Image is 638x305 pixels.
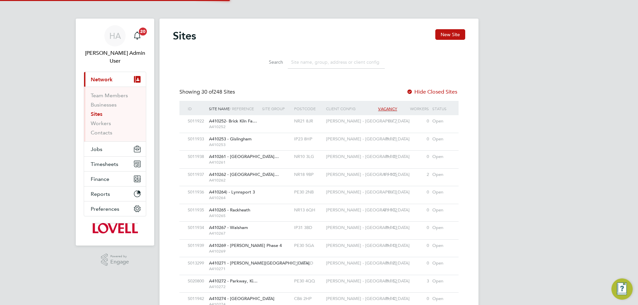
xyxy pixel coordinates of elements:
[261,101,292,116] div: Site Group
[431,222,452,234] div: Open
[101,254,129,266] a: Powered byEngage
[84,157,146,171] button: Timesheets
[91,191,110,197] span: Reports
[186,275,452,280] a: S020800A410272 - Parkway, Ki… A410272PE30 4QQ[PERSON_NAME] - [GEOGRAPHIC_DATA]0 / 523Open
[91,206,119,212] span: Preferences
[186,101,207,116] div: ID
[84,172,146,186] button: Finance
[431,257,452,269] div: Open
[91,92,128,99] a: Team Members
[209,225,248,230] span: A410267 - Walsham
[209,231,259,236] span: A410267
[431,275,452,287] div: Open
[292,240,324,252] div: PE30 5GA
[209,160,259,165] span: A410261
[207,101,261,116] div: Site Name
[110,259,129,265] span: Engage
[367,240,399,252] div: 0 / 18
[367,169,399,181] div: 1 / 105
[209,296,274,301] span: A410274 - [GEOGRAPHIC_DATA]
[209,207,250,213] span: A410265 - Rackheath
[91,76,113,83] span: Network
[399,186,431,198] div: 0
[91,146,102,152] span: Jobs
[209,278,258,284] span: A410272 - Parkway, Ki…
[84,187,146,201] button: Reports
[326,225,410,230] span: [PERSON_NAME] - [GEOGRAPHIC_DATA]
[367,204,399,216] div: 0 / 102
[186,239,452,245] a: S011939A410269 - [PERSON_NAME] Phase 4 A410269PE30 5GA[PERSON_NAME] - [GEOGRAPHIC_DATA]0 / 180Open
[186,169,207,181] div: S011937
[292,293,324,305] div: CB6 2HP
[186,115,452,120] a: S011922A410252- Brick Kiln Fa… A410252NR21 8JR[PERSON_NAME] - [GEOGRAPHIC_DATA]0 / 70Open
[92,223,138,234] img: lovell-logo-retina.png
[431,151,452,163] div: Open
[288,56,385,69] input: Site name, group, address or client config
[209,266,259,271] span: A410271
[186,150,452,156] a: S011938A410261 - [GEOGRAPHIC_DATA]… A410261NR10 3LG[PERSON_NAME] - [GEOGRAPHIC_DATA]0 / 390Open
[186,133,207,145] div: S011933
[84,201,146,216] button: Preferences
[399,204,431,216] div: 0
[209,243,282,248] span: A410269 - [PERSON_NAME] Phase 4
[186,275,207,287] div: S020800
[186,222,207,234] div: S011934
[209,213,259,218] span: A410265
[84,142,146,156] button: Jobs
[399,275,431,287] div: 3
[209,249,259,254] span: A410269
[139,28,147,36] span: 20
[186,221,452,227] a: S011934A410267 - Walsham A410267IP31 3BD[PERSON_NAME] - [GEOGRAPHIC_DATA]0 / 430Open
[431,169,452,181] div: Open
[91,102,117,108] a: Businesses
[435,29,465,40] button: New Site
[186,133,452,138] a: S011933A410253 - Gislingham A410253IP23 8HP[PERSON_NAME] - [GEOGRAPHIC_DATA]0 / 210Open
[431,186,452,198] div: Open
[186,186,207,198] div: S011936
[131,25,144,46] a: 20
[209,154,279,159] span: A410261 - [GEOGRAPHIC_DATA]…
[253,59,283,65] label: Search
[91,161,118,167] span: Timesheets
[173,29,196,42] h2: Sites
[431,240,452,252] div: Open
[292,222,324,234] div: IP31 3BD
[367,293,399,305] div: 0 / 41
[84,49,146,65] span: Hays Admin User
[186,168,452,174] a: S011937A410262 - [GEOGRAPHIC_DATA]… A410262NR18 9BP[PERSON_NAME] - [GEOGRAPHIC_DATA]1 / 1052Open
[209,142,259,147] span: A410253
[367,257,399,269] div: 0 / 20
[399,257,431,269] div: 0
[292,115,324,127] div: NR21 8JR
[209,124,259,129] span: A410252
[399,101,431,116] div: Workers
[186,257,207,269] div: S013299
[209,195,259,200] span: A410264
[399,222,431,234] div: 0
[292,101,324,116] div: Postcode
[326,136,410,142] span: [PERSON_NAME] - [GEOGRAPHIC_DATA]
[399,169,431,181] div: 2
[84,87,146,141] div: Network
[367,133,399,145] div: 0 / 21
[326,154,410,159] span: [PERSON_NAME] - [GEOGRAPHIC_DATA]
[186,151,207,163] div: S011938
[179,89,236,96] div: Showing
[292,133,324,145] div: IP23 8HP
[431,204,452,216] div: Open
[186,204,207,216] div: S011935
[326,207,410,213] span: [PERSON_NAME] - [GEOGRAPHIC_DATA]
[186,240,207,252] div: S011939
[109,32,121,40] span: HA
[186,292,452,298] a: S011942A410274 - [GEOGRAPHIC_DATA] A410274CB6 2HP[PERSON_NAME] - [GEOGRAPHIC_DATA]0 / 410Open
[326,172,410,177] span: [PERSON_NAME] - [GEOGRAPHIC_DATA]
[367,222,399,234] div: 0 / 43
[378,106,397,112] span: Vacancy
[209,178,259,183] span: A410262
[399,293,431,305] div: 0
[399,240,431,252] div: 0
[367,115,399,127] div: 0 / 7
[209,189,255,195] span: A410264) - Lynnsport 3
[326,296,410,301] span: [PERSON_NAME] - [GEOGRAPHIC_DATA]
[292,169,324,181] div: NR18 9BP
